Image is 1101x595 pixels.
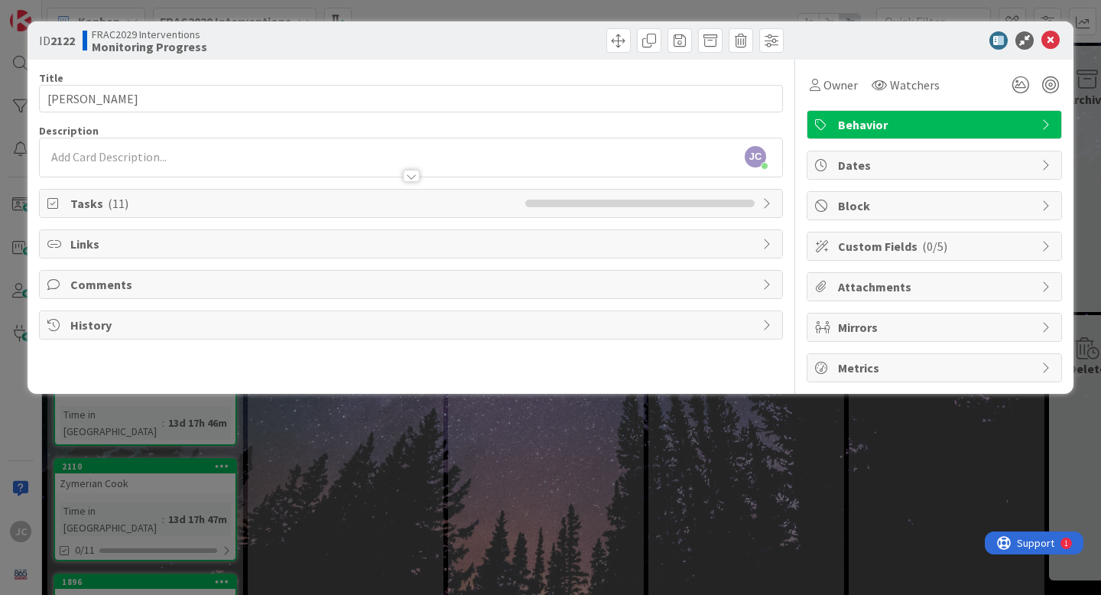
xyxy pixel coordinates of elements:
[39,124,99,138] span: Description
[70,316,755,334] span: History
[70,194,518,213] span: Tasks
[39,31,75,50] span: ID
[922,239,947,254] span: ( 0/5 )
[838,237,1034,255] span: Custom Fields
[108,196,128,211] span: ( 11 )
[838,278,1034,296] span: Attachments
[890,76,940,94] span: Watchers
[838,115,1034,134] span: Behavior
[32,2,70,21] span: Support
[50,33,75,48] b: 2122
[92,28,207,41] span: FRAC2029 Interventions
[39,85,783,112] input: type card name here...
[70,275,755,294] span: Comments
[838,197,1034,215] span: Block
[39,71,63,85] label: Title
[838,318,1034,337] span: Mirrors
[70,235,755,253] span: Links
[80,6,83,18] div: 1
[823,76,858,94] span: Owner
[838,156,1034,174] span: Dates
[92,41,207,53] b: Monitoring Progress
[838,359,1034,377] span: Metrics
[745,146,766,167] span: JC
